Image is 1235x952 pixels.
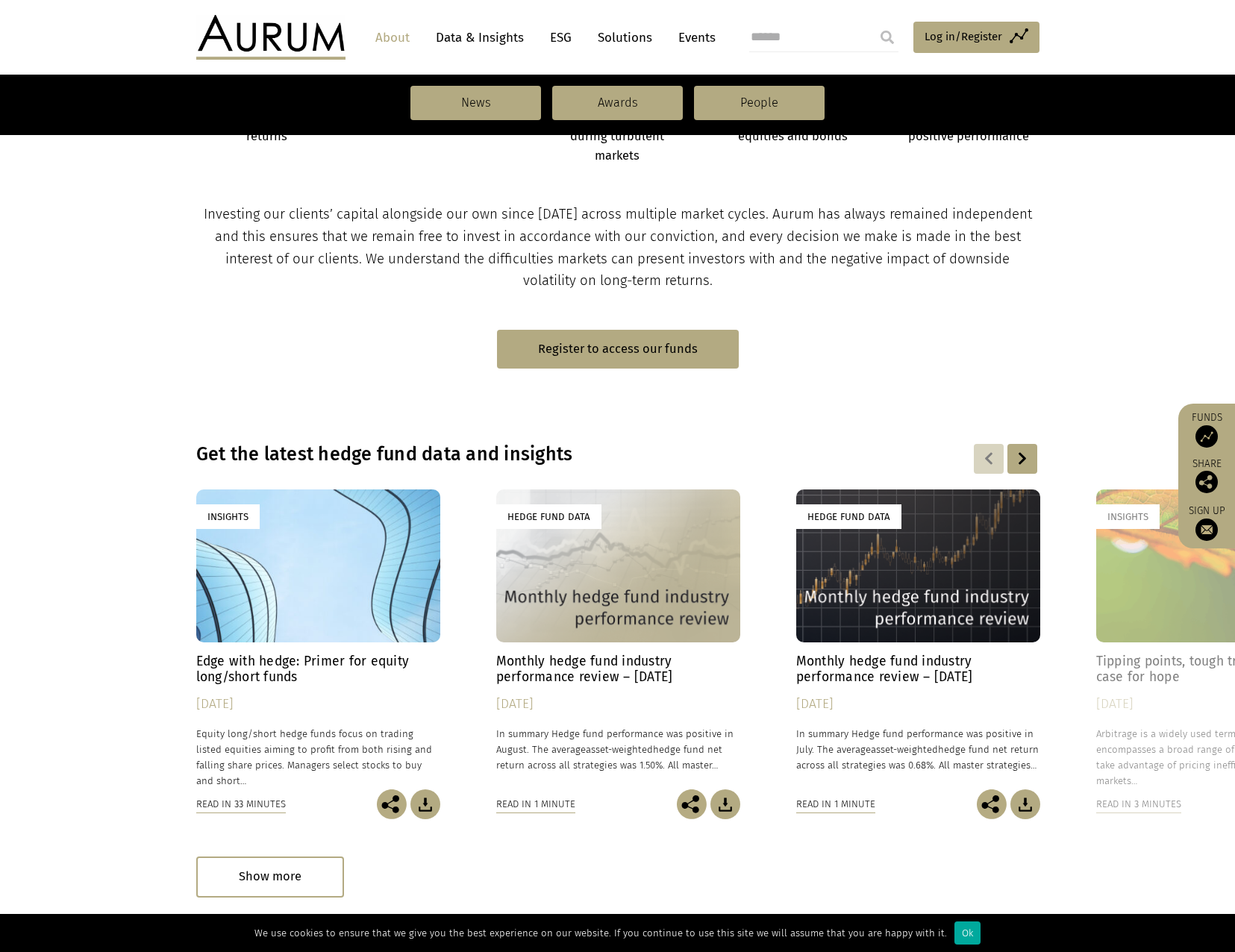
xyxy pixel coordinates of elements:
span: asset-weighted [586,744,653,755]
span: Investing our clients’ capital alongside our own since [DATE] across multiple market cycles. Auru... [204,206,1032,289]
h4: Monthly hedge fund industry performance review – [DATE] [496,654,740,685]
img: Download Article [410,789,440,819]
div: Insights [1096,504,1160,529]
a: Funds [1186,411,1228,448]
img: Aurum [196,15,346,60]
div: Read in 1 minute [496,796,575,812]
h4: Edge with hedge: Primer for equity long/short funds [196,654,440,685]
span: asset-weighted [871,744,938,755]
div: [DATE] [796,694,1040,715]
a: ESG [543,24,579,51]
a: Solutions [590,24,660,51]
div: Read in 33 minutes [196,796,286,812]
div: Read in 3 minutes [1096,796,1181,812]
div: [DATE] [496,694,740,715]
strong: Capital protection during turbulent markets [566,110,669,163]
div: Ok [954,921,981,945]
div: Hedge Fund Data [496,504,601,529]
p: Equity long/short hedge funds focus on trading listed equities aiming to profit from both rising ... [196,726,440,789]
a: Data & Insights [428,24,531,51]
img: Download Article [1010,789,1040,819]
a: Sign up [1186,504,1228,541]
a: Awards [552,86,683,120]
p: In summary Hedge fund performance was positive in July. The average hedge fund net return across ... [796,726,1040,773]
a: About [368,24,417,51]
img: Share this post [1195,471,1218,493]
img: Share this post [977,789,1007,819]
img: Download Article [710,789,740,819]
a: Hedge Fund Data Monthly hedge fund industry performance review – [DATE] [DATE] In summary Hedge f... [496,489,740,789]
div: [DATE] [196,694,440,715]
a: People [694,86,825,120]
a: Register to access our funds [497,330,739,368]
h3: Get the latest hedge fund data and insights [196,443,847,466]
div: Share [1186,459,1228,493]
img: Sign up to our newsletter [1195,519,1218,541]
p: In summary Hedge fund performance was positive in August. The average hedge fund net return acros... [496,726,740,773]
input: Submit [872,22,902,52]
img: Access Funds [1195,425,1218,448]
a: Hedge Fund Data Monthly hedge fund industry performance review – [DATE] [DATE] In summary Hedge f... [796,489,1040,789]
a: Insights Edge with hedge: Primer for equity long/short funds [DATE] Equity long/short hedge funds... [196,489,440,789]
a: Events [671,24,716,51]
img: Share this post [377,789,407,819]
div: Show more [196,857,344,898]
span: Log in/Register [925,28,1002,46]
a: News [410,86,541,120]
a: Log in/Register [913,22,1039,53]
div: Insights [196,504,260,529]
div: Read in 1 minute [796,796,875,812]
h4: Monthly hedge fund industry performance review – [DATE] [796,654,1040,685]
img: Share this post [677,789,707,819]
div: Hedge Fund Data [796,504,901,529]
